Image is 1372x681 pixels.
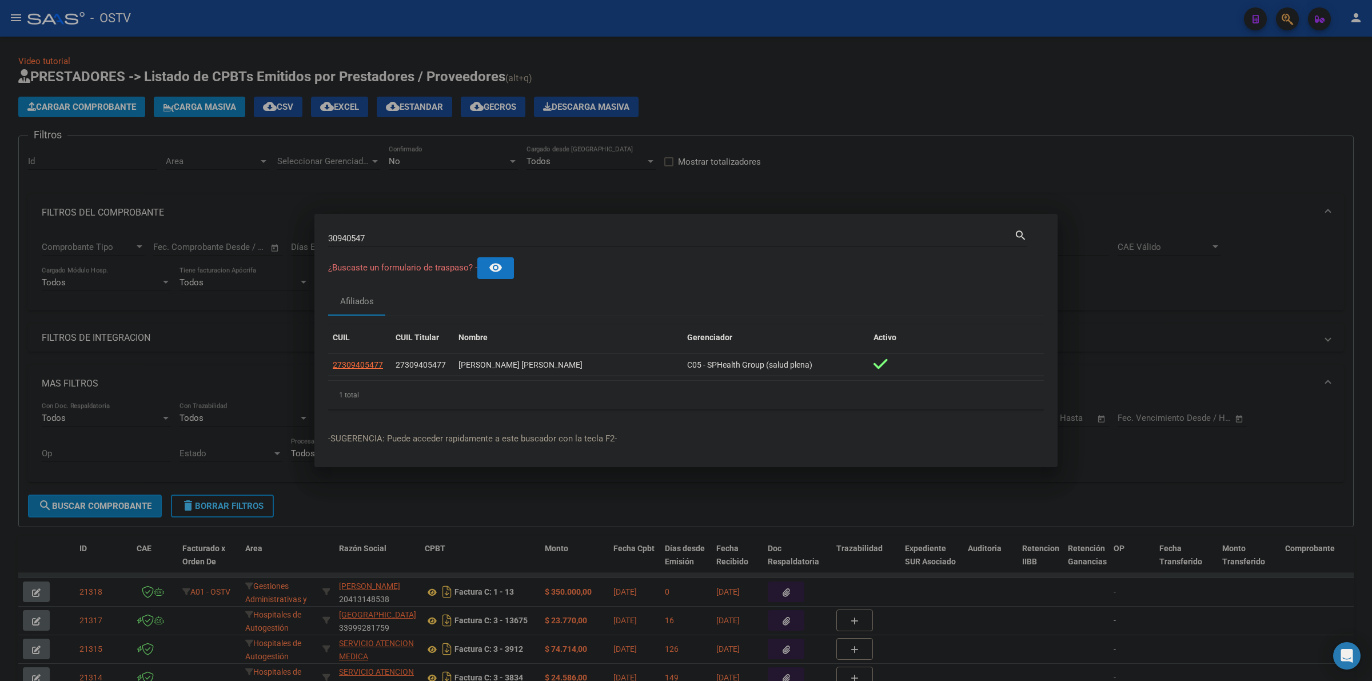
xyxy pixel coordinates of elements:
span: ¿Buscaste un formulario de traspaso? - [328,262,477,273]
p: -SUGERENCIA: Puede acceder rapidamente a este buscador con la tecla F2- [328,432,1044,445]
span: CUIL Titular [396,333,439,342]
datatable-header-cell: Nombre [454,325,683,350]
mat-icon: remove_red_eye [489,261,502,274]
mat-icon: search [1014,228,1027,241]
div: 1 total [328,381,1044,409]
span: Activo [874,333,896,342]
div: [PERSON_NAME] [PERSON_NAME] [458,359,678,372]
datatable-header-cell: CUIL Titular [391,325,454,350]
datatable-header-cell: Activo [869,325,1044,350]
div: Afiliados [340,295,374,308]
datatable-header-cell: CUIL [328,325,391,350]
span: 27309405477 [396,360,446,369]
span: Nombre [458,333,488,342]
span: CUIL [333,333,350,342]
div: Open Intercom Messenger [1333,642,1361,670]
span: C05 - SPHealth Group (salud plena) [687,360,812,369]
span: Gerenciador [687,333,732,342]
datatable-header-cell: Gerenciador [683,325,869,350]
span: 27309405477 [333,360,383,369]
